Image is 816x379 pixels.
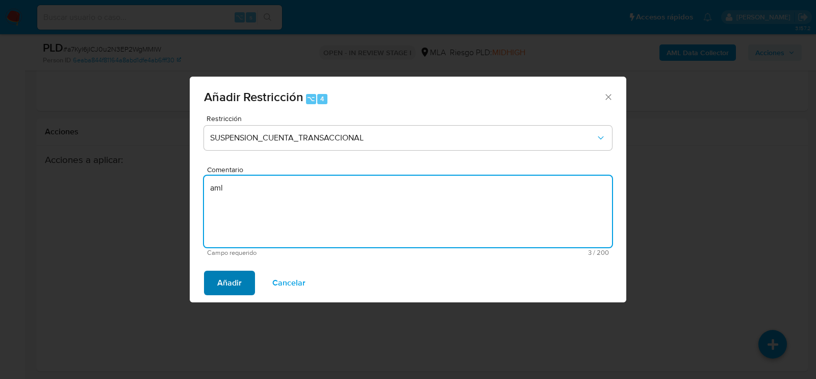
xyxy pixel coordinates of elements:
button: Añadir [204,271,255,295]
textarea: aml [204,176,612,247]
span: 4 [320,94,324,104]
span: Añadir [217,272,242,294]
span: Máximo 200 caracteres [408,249,609,256]
button: Cancelar [259,271,319,295]
span: Comentario [207,166,615,174]
span: Campo requerido [207,249,408,256]
span: Restricción [207,115,615,122]
span: Cancelar [272,272,305,294]
span: ⌥ [307,94,315,104]
span: Añadir Restricción [204,88,303,106]
button: Cerrar ventana [603,92,613,101]
span: SUSPENSION_CUENTA_TRANSACCIONAL [210,133,596,143]
button: Restriction [204,126,612,150]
